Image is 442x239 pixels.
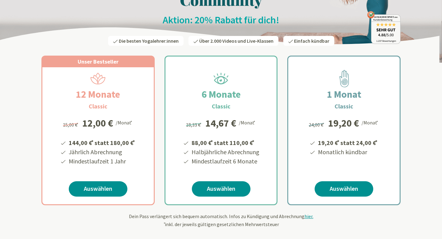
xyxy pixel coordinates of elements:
h3: Classic [212,102,231,111]
span: Über 2.000 Videos und Live-Klassen [199,38,273,44]
li: Halbjährliche Abrechnung [191,147,259,157]
span: Unser Bestseller [78,58,118,65]
h2: 6 Monate [187,87,255,102]
h2: 1 Monat [312,87,376,102]
span: 24,00 € [309,122,325,128]
span: Einfach kündbar [294,38,329,44]
li: Mindestlaufzeit 1 Jahr [68,157,136,166]
img: ausgezeichnet_badge.png [367,11,401,44]
div: /Monat [239,118,256,126]
h2: Aktion: 20% Rabatt für dich! [41,14,401,26]
li: Jährlich Abrechnung [68,147,136,157]
div: /Monat [116,118,133,126]
div: 19,20 € [328,118,359,128]
li: Mindestlaufzeit 6 Monate [191,157,259,166]
div: 12,00 € [82,118,113,128]
a: Auswählen [192,181,250,197]
div: /Monat [362,118,379,126]
div: Dein Pass verlängert sich bequem automatisch. Infos zu Kündigung und Abrechnung [41,213,401,228]
span: 15,00 € [63,122,79,128]
li: 88,00 € statt 110,00 € [191,137,259,147]
h2: 12 Monate [61,87,135,102]
span: Die besten Yogalehrer:innen [119,38,179,44]
li: Monatlich kündbar [317,147,378,157]
span: inkl. der jeweils gültigen gesetzlichen Mehrwertsteuer [163,221,279,227]
li: 144,00 € statt 180,00 € [68,137,136,147]
a: Auswählen [69,181,127,197]
a: Auswählen [315,181,373,197]
li: 19,20 € statt 24,00 € [317,137,378,147]
h3: Classic [89,102,107,111]
h3: Classic [335,102,353,111]
span: 18,33 € [186,122,202,128]
span: hier. [304,213,313,219]
div: 14,67 € [205,118,236,128]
